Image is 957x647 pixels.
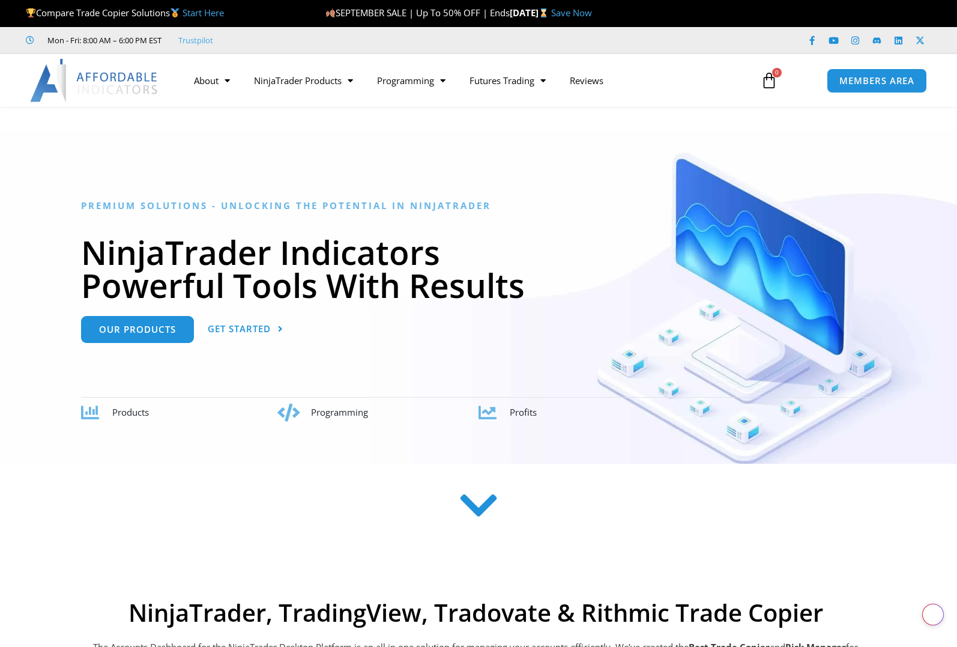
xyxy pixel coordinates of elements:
img: ⌛ [539,8,548,17]
a: 0 [743,63,795,98]
a: Get Started [208,316,283,343]
h6: Premium Solutions - Unlocking the Potential in NinjaTrader [81,200,877,211]
a: Our Products [81,316,194,343]
span: MEMBERS AREA [839,76,914,85]
span: Compare Trade Copier Solutions [26,7,224,19]
span: Products [112,406,149,418]
img: LogoAI | Affordable Indicators – NinjaTrader [30,59,159,102]
span: Programming [311,406,368,418]
h1: NinjaTrader Indicators Powerful Tools With Results [81,235,877,302]
span: Profits [510,406,537,418]
nav: Menu [182,67,747,94]
span: Our Products [99,325,176,334]
span: Mon - Fri: 8:00 AM – 6:00 PM EST [44,33,162,47]
a: Save Now [551,7,592,19]
a: Futures Trading [457,67,558,94]
a: Programming [365,67,457,94]
img: 🏆 [26,8,35,17]
span: Get Started [208,324,271,333]
img: 🥇 [171,8,180,17]
img: 🍂 [326,8,335,17]
span: SEPTEMBER SALE | Up To 50% OFF | Ends [325,7,510,19]
h2: NinjaTrader, TradingView, Tradovate & Rithmic Trade Copier [91,598,860,627]
span: 0 [772,68,782,77]
a: MEMBERS AREA [827,68,927,93]
strong: [DATE] [510,7,551,19]
a: Reviews [558,67,615,94]
a: Start Here [183,7,224,19]
a: Trustpilot [178,33,213,47]
a: About [182,67,242,94]
a: NinjaTrader Products [242,67,365,94]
